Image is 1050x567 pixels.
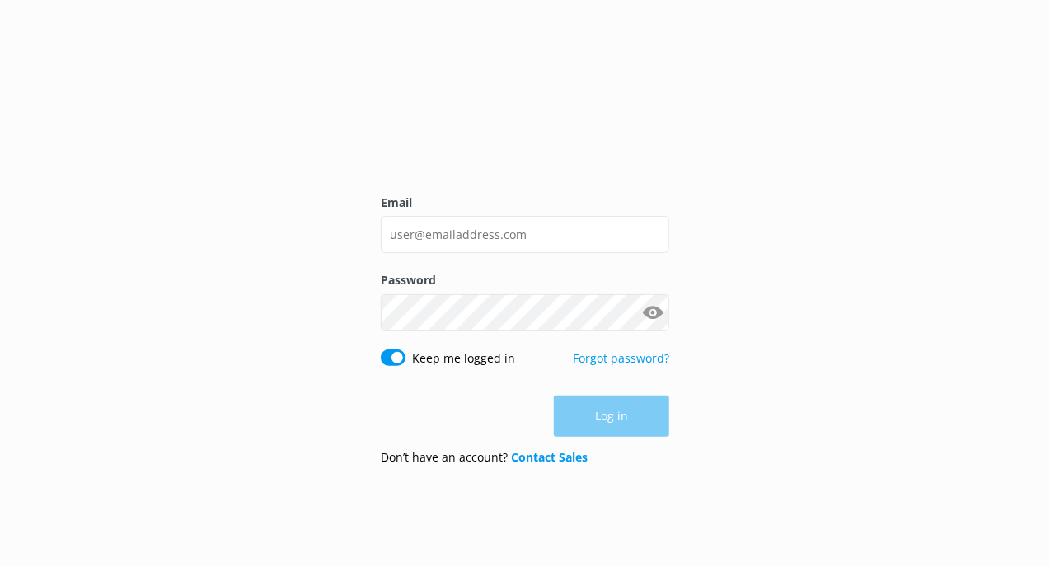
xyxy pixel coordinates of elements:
[573,350,669,366] a: Forgot password?
[412,349,515,368] label: Keep me logged in
[381,271,669,289] label: Password
[381,216,669,253] input: user@emailaddress.com
[381,194,669,212] label: Email
[381,448,588,466] p: Don’t have an account?
[511,449,588,465] a: Contact Sales
[636,296,669,329] button: Show password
